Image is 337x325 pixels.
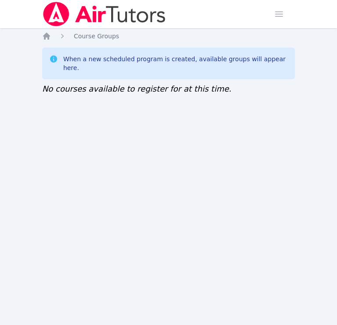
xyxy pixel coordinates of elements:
[74,32,119,41] a: Course Groups
[74,33,119,40] span: Course Groups
[42,32,295,41] nav: Breadcrumb
[42,2,167,26] img: Air Tutors
[63,55,288,72] div: When a new scheduled program is created, available groups will appear here.
[42,84,232,93] span: No courses available to register for at this time.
